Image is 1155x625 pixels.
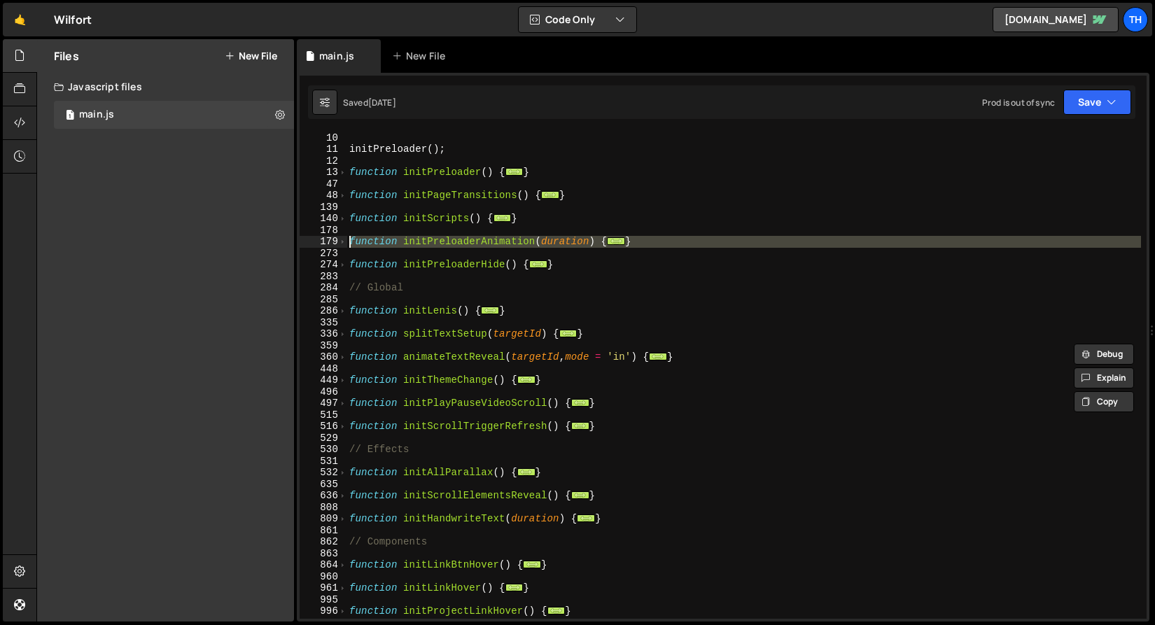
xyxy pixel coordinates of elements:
span: ... [524,561,542,568]
div: 273 [300,248,347,260]
span: ... [482,307,500,314]
div: 864 [300,559,347,571]
div: 10 [300,132,347,144]
div: 516 [300,421,347,433]
div: 178 [300,225,347,237]
div: 531 [300,456,347,468]
div: 47 [300,178,347,190]
button: Copy [1074,391,1134,412]
div: 48 [300,190,347,202]
button: Save [1063,90,1131,115]
span: ... [559,330,577,337]
span: ... [649,353,667,360]
button: Code Only [519,7,636,32]
div: Prod is out of sync [982,97,1055,108]
div: 449 [300,374,347,386]
div: 274 [300,259,347,271]
div: 496 [300,386,347,398]
h2: Files [54,48,79,64]
div: 530 [300,444,347,456]
div: main.js [79,108,114,121]
span: ... [571,422,589,430]
div: 140 [300,213,347,225]
div: 861 [300,525,347,537]
div: Saved [343,97,396,108]
div: 283 [300,271,347,283]
div: 961 [300,582,347,594]
div: 497 [300,398,347,409]
div: 335 [300,317,347,329]
div: 284 [300,282,347,294]
div: Javascript files [37,73,294,101]
div: 360 [300,351,347,363]
div: 532 [300,467,347,479]
div: New File [392,49,451,63]
div: 12 [300,155,347,167]
span: ... [517,376,535,384]
div: 179 [300,236,347,248]
div: 808 [300,502,347,514]
div: 515 [300,409,347,421]
span: 1 [66,111,74,122]
div: 13 [300,167,347,178]
div: 995 [300,594,347,606]
div: 336 [300,328,347,340]
span: ... [608,237,626,245]
span: ... [577,514,596,522]
div: 286 [300,305,347,317]
div: 11 [300,143,347,155]
div: 529 [300,433,347,444]
div: Wilfort [54,11,92,28]
div: 809 [300,513,347,525]
span: ... [505,168,524,176]
span: ... [517,468,535,476]
button: Debug [1074,344,1134,365]
div: 996 [300,605,347,617]
span: ... [541,191,559,199]
a: [DOMAIN_NAME] [993,7,1119,32]
div: 448 [300,363,347,375]
button: New File [225,50,277,62]
div: 636 [300,490,347,502]
a: Th [1123,7,1148,32]
div: 863 [300,548,347,560]
span: ... [571,491,589,499]
div: 285 [300,294,347,306]
span: ... [505,584,524,591]
span: ... [547,607,566,615]
button: Explain [1074,367,1134,388]
div: 359 [300,340,347,352]
div: 635 [300,479,347,491]
div: 139 [300,202,347,213]
span: ... [529,260,547,268]
a: 🤙 [3,3,37,36]
div: 960 [300,571,347,583]
div: 16468/44594.js [54,101,294,129]
div: 862 [300,536,347,548]
span: ... [571,399,589,407]
div: main.js [319,49,354,63]
div: [DATE] [368,97,396,108]
span: ... [493,214,512,222]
